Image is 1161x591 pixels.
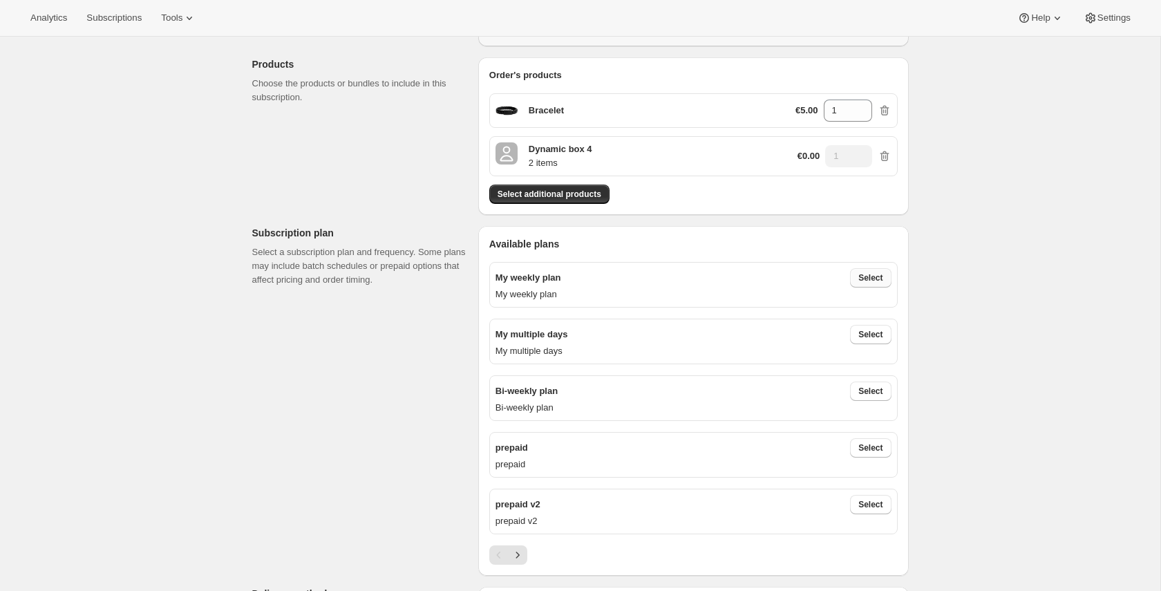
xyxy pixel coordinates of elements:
span: Select [858,329,882,340]
button: Select [850,325,891,344]
span: Subscriptions [86,12,142,24]
p: Bracelet [529,104,564,118]
button: Select [850,382,891,401]
span: Select [858,499,882,510]
p: Bi-weekly plan [495,384,558,398]
p: prepaid [495,441,528,455]
span: Select [858,386,882,397]
span: Select [858,272,882,283]
span: Help [1031,12,1050,24]
span: Available plans [489,237,559,251]
p: My multiple days [495,344,891,358]
button: Tools [153,8,205,28]
p: Products [252,57,467,71]
p: prepaid v2 [495,514,891,528]
span: Select [858,442,882,453]
span: Tools [161,12,182,24]
span: Select additional products [498,189,601,200]
p: My weekly plan [495,288,891,301]
button: Next [508,545,527,565]
span: Analytics [30,12,67,24]
button: Help [1009,8,1072,28]
p: Bi-weekly plan [495,401,891,415]
p: Choose the products or bundles to include in this subscription. [252,77,467,104]
button: Select [850,495,891,514]
p: My weekly plan [495,271,561,285]
button: Select [850,268,891,288]
button: Settings [1075,8,1139,28]
p: €5.00 [795,104,818,118]
p: €0.00 [797,149,820,163]
p: prepaid v2 [495,498,540,512]
p: prepaid [495,458,891,471]
span: Default Title [495,100,518,122]
button: Subscriptions [78,8,150,28]
nav: Pagination [489,545,527,565]
span: 2 items [495,142,518,165]
span: Settings [1097,12,1131,24]
p: Select a subscription plan and frequency. Some plans may include batch schedules or prepaid optio... [252,245,467,287]
span: Order's products [489,70,562,80]
p: Subscription plan [252,226,467,240]
button: Analytics [22,8,75,28]
p: 2 items [529,156,592,170]
p: Dynamic box 4 [529,142,592,156]
p: My multiple days [495,328,568,341]
button: Select [850,438,891,458]
button: Select additional products [489,185,610,204]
